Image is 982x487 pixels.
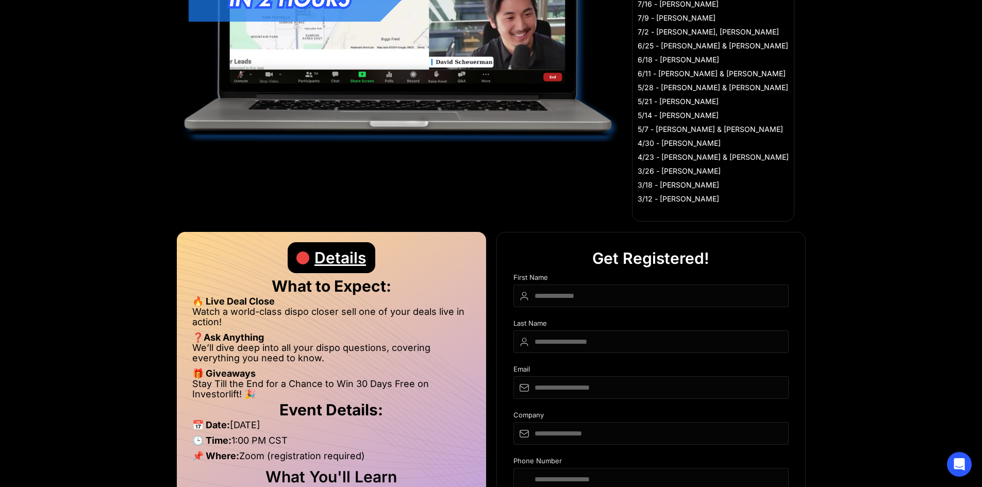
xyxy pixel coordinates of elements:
[192,307,471,332] li: Watch a world-class dispo closer sell one of your deals live in action!
[513,411,789,422] div: Company
[192,296,275,307] strong: 🔥 Live Deal Close
[513,320,789,330] div: Last Name
[513,457,789,468] div: Phone Number
[192,419,230,430] strong: 📅 Date:
[513,274,789,284] div: First Name
[192,420,471,435] li: [DATE]
[592,243,709,274] div: Get Registered!
[513,365,789,376] div: Email
[192,435,471,451] li: 1:00 PM CST
[192,332,264,343] strong: ❓Ask Anything
[947,452,972,477] div: Open Intercom Messenger
[192,343,471,368] li: We’ll dive deep into all your dispo questions, covering everything you need to know.
[192,450,239,461] strong: 📌 Where:
[279,400,383,419] strong: Event Details:
[314,242,366,273] div: Details
[192,368,256,379] strong: 🎁 Giveaways
[192,451,471,466] li: Zoom (registration required)
[192,379,471,399] li: Stay Till the End for a Chance to Win 30 Days Free on Investorlift! 🎉
[192,435,231,446] strong: 🕒 Time:
[192,472,471,482] h2: What You'll Learn
[272,277,391,295] strong: What to Expect:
